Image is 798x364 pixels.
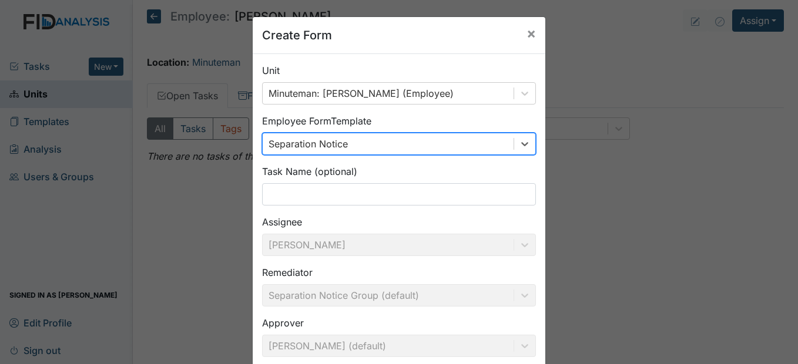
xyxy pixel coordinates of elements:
label: Unit [262,63,280,77]
label: Assignee [262,215,302,229]
div: Minuteman: [PERSON_NAME] (Employee) [269,86,454,100]
label: Employee Form Template [262,114,371,128]
label: Remediator [262,265,313,279]
div: Separation Notice [269,137,348,151]
label: Approver [262,316,304,330]
label: Task Name (optional) [262,164,357,178]
h5: Create Form [262,26,332,44]
button: Close [517,17,545,50]
span: × [527,25,536,42]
